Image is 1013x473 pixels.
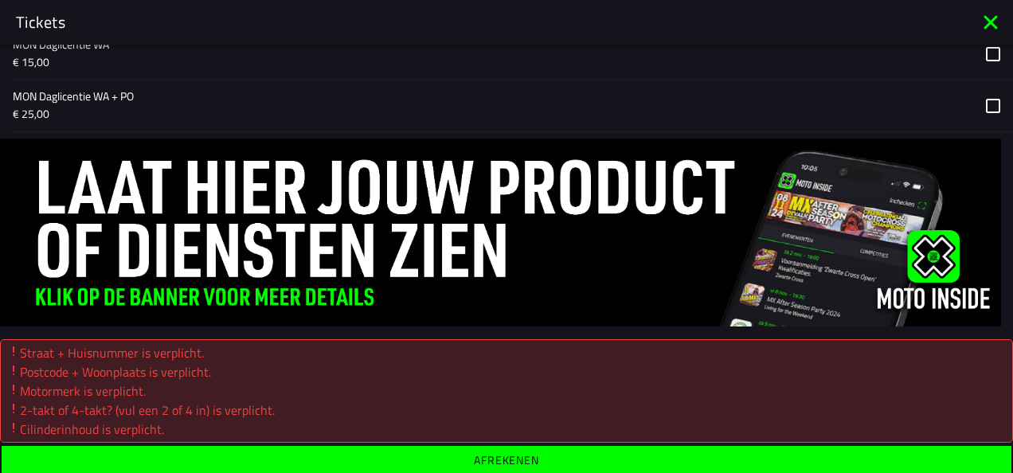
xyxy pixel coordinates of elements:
font: Cilinderinhoud is verplicht. [20,420,164,439]
p: € 15,00 [13,54,973,70]
font: 2-takt of 4-takt? (vul een 2 of 4 in) is verplicht. [20,401,275,420]
font: Afrekenen [474,451,539,468]
font: Straat + Huisnummer is verplicht. [20,343,204,362]
p: € 25,00 [13,106,973,122]
font: Postcode + Woonplaats is verplicht. [20,362,211,381]
p: MON Daglicentie WA + PO [13,88,973,104]
p: MON Daglicentie WA [13,37,973,53]
font: Motormerk is verplicht. [20,381,146,401]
